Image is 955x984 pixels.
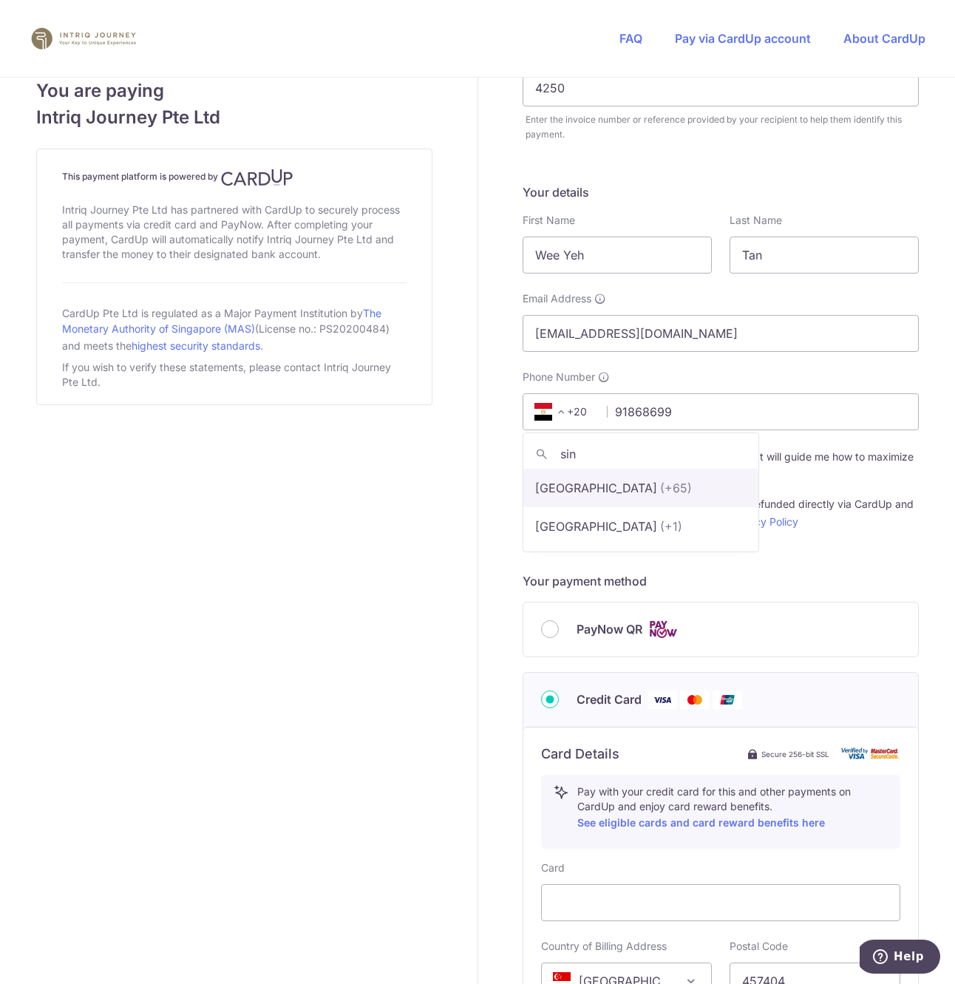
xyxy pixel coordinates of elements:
iframe: Secure card payment input frame [554,894,888,912]
a: Pay via CardUp account [675,31,811,46]
p: [GEOGRAPHIC_DATA] [535,518,657,535]
h4: This payment platform is powered by [62,169,407,186]
span: +20 [530,403,597,421]
label: First Name [523,213,575,228]
label: Card [541,861,565,875]
h5: Your details [523,183,919,201]
label: Last Name [730,213,782,228]
a: See eligible cards and card reward benefits here [577,816,825,829]
img: card secure [841,747,900,760]
div: Intriq Journey Pte Ltd has partnered with CardUp to securely process all payments via credit card... [62,200,407,265]
div: CardUp Pte Ltd is regulated as a Major Payment Institution by (License no.: PS20200484) and meets... [62,301,407,357]
span: Phone Number [523,370,595,384]
input: Last name [730,237,919,274]
div: Enter the invoice number or reference provided by your recipient to help them identify this payment. [526,112,919,142]
p: [GEOGRAPHIC_DATA] [535,479,657,497]
a: About CardUp [843,31,925,46]
h5: Your payment method [523,572,919,590]
a: highest security standards [132,339,260,352]
input: Email address [523,315,919,352]
div: Credit Card Visa Mastercard Union Pay [541,691,900,709]
div: PayNow QR Cards logo [541,620,900,639]
span: Secure 256-bit SSL [761,748,829,760]
img: CardUp [221,169,293,186]
span: (+65) [660,479,692,497]
label: Postal Code [730,939,788,954]
img: Visa [648,691,677,709]
span: Email Address [523,291,591,306]
a: FAQ [619,31,642,46]
input: First name [523,237,712,274]
div: If you wish to verify these statements, please contact Intriq Journey Pte Ltd. [62,357,407,393]
img: Mastercard [680,691,710,709]
img: Cards logo [648,620,678,639]
span: Intriq Journey Pte Ltd [36,104,432,131]
span: +20 [534,403,570,421]
a: Privacy Policy [730,515,798,528]
span: You are paying [36,78,432,104]
p: Pay with your credit card for this and other payments on CardUp and enjoy card reward benefits. [577,784,888,832]
label: Country of Billing Address [541,939,667,954]
span: PayNow QR [577,620,642,638]
span: (+1) [660,518,682,535]
img: Union Pay [713,691,742,709]
h6: Card Details [541,745,619,763]
span: Credit Card [577,691,642,708]
iframe: Opens a widget where you can find more information [860,940,940,977]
